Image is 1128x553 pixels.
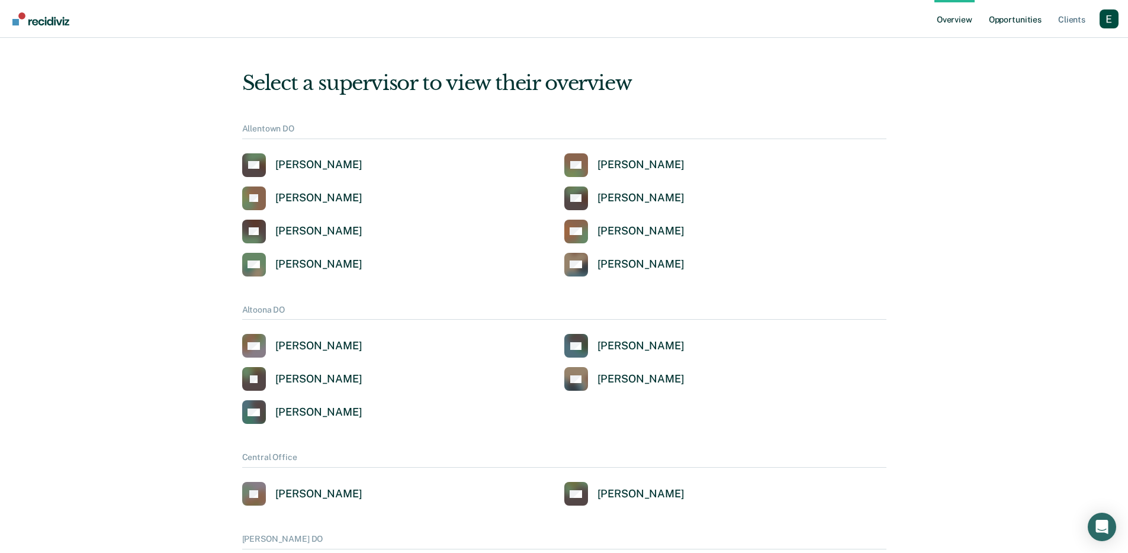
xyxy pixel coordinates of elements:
[597,339,684,353] div: [PERSON_NAME]
[564,367,684,391] a: [PERSON_NAME]
[242,334,362,358] a: [PERSON_NAME]
[242,534,886,549] div: [PERSON_NAME] DO
[597,191,684,205] div: [PERSON_NAME]
[275,158,362,172] div: [PERSON_NAME]
[1088,513,1116,541] div: Open Intercom Messenger
[275,487,362,501] div: [PERSON_NAME]
[597,158,684,172] div: [PERSON_NAME]
[564,220,684,243] a: [PERSON_NAME]
[242,305,886,320] div: Altoona DO
[242,187,362,210] a: [PERSON_NAME]
[242,220,362,243] a: [PERSON_NAME]
[564,334,684,358] a: [PERSON_NAME]
[12,12,69,25] img: Recidiviz
[564,482,684,506] a: [PERSON_NAME]
[275,339,362,353] div: [PERSON_NAME]
[242,452,886,468] div: Central Office
[242,71,886,95] div: Select a supervisor to view their overview
[242,367,362,391] a: [PERSON_NAME]
[597,258,684,271] div: [PERSON_NAME]
[275,191,362,205] div: [PERSON_NAME]
[242,400,362,424] a: [PERSON_NAME]
[275,258,362,271] div: [PERSON_NAME]
[242,124,886,139] div: Allentown DO
[275,224,362,238] div: [PERSON_NAME]
[597,487,684,501] div: [PERSON_NAME]
[597,372,684,386] div: [PERSON_NAME]
[564,187,684,210] a: [PERSON_NAME]
[275,372,362,386] div: [PERSON_NAME]
[275,406,362,419] div: [PERSON_NAME]
[1100,9,1119,28] button: Profile dropdown button
[597,224,684,238] div: [PERSON_NAME]
[564,253,684,276] a: [PERSON_NAME]
[242,253,362,276] a: [PERSON_NAME]
[242,482,362,506] a: [PERSON_NAME]
[242,153,362,177] a: [PERSON_NAME]
[564,153,684,177] a: [PERSON_NAME]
